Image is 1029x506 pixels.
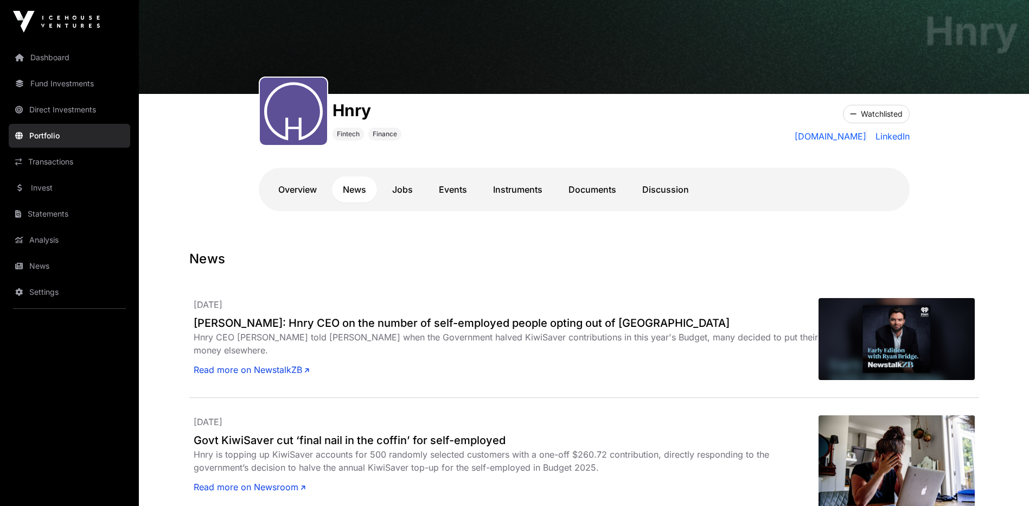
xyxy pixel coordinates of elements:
a: Portfolio [9,124,130,148]
p: [DATE] [194,298,819,311]
a: Events [428,176,478,203]
a: [PERSON_NAME]: Hnry CEO on the number of self-employed people opting out of [GEOGRAPHIC_DATA] [194,315,819,331]
span: Finance [373,130,397,138]
a: Analysis [9,228,130,252]
span: Fintech [337,130,360,138]
a: Transactions [9,150,130,174]
a: Documents [558,176,627,203]
img: Hnry.svg [264,82,323,141]
div: Hnry is topping up KiwiSaver accounts for 500 randomly selected customers with a one-off $260.72 ... [194,448,819,474]
a: Instruments [482,176,553,203]
a: Invest [9,176,130,200]
a: Overview [267,176,328,203]
nav: Tabs [267,176,901,203]
img: image.jpg [819,298,975,380]
iframe: Chat Widget [975,454,1029,506]
a: Discussion [631,176,700,203]
div: Hnry CEO [PERSON_NAME] told [PERSON_NAME] when the Government halved KiwiSaver contributions in t... [194,331,819,357]
button: Watchlisted [843,105,910,123]
a: Read more on NewstalkZB [194,363,309,376]
a: Direct Investments [9,98,130,122]
a: Statements [9,202,130,226]
a: Govt KiwiSaver cut ‘final nail in the coffin’ for self-employed [194,433,819,448]
a: Read more on Newsroom [194,480,305,494]
a: LinkedIn [871,130,910,143]
a: News [9,254,130,278]
a: News [332,176,377,203]
p: [DATE] [194,415,819,428]
img: Icehouse Ventures Logo [13,11,100,33]
a: Jobs [381,176,424,203]
h1: Hnry [333,100,401,120]
h1: News [189,250,979,268]
h1: Hnry [925,11,1018,50]
a: Settings [9,280,130,304]
a: Dashboard [9,46,130,69]
a: Fund Investments [9,72,130,96]
a: [DOMAIN_NAME] [795,130,867,143]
